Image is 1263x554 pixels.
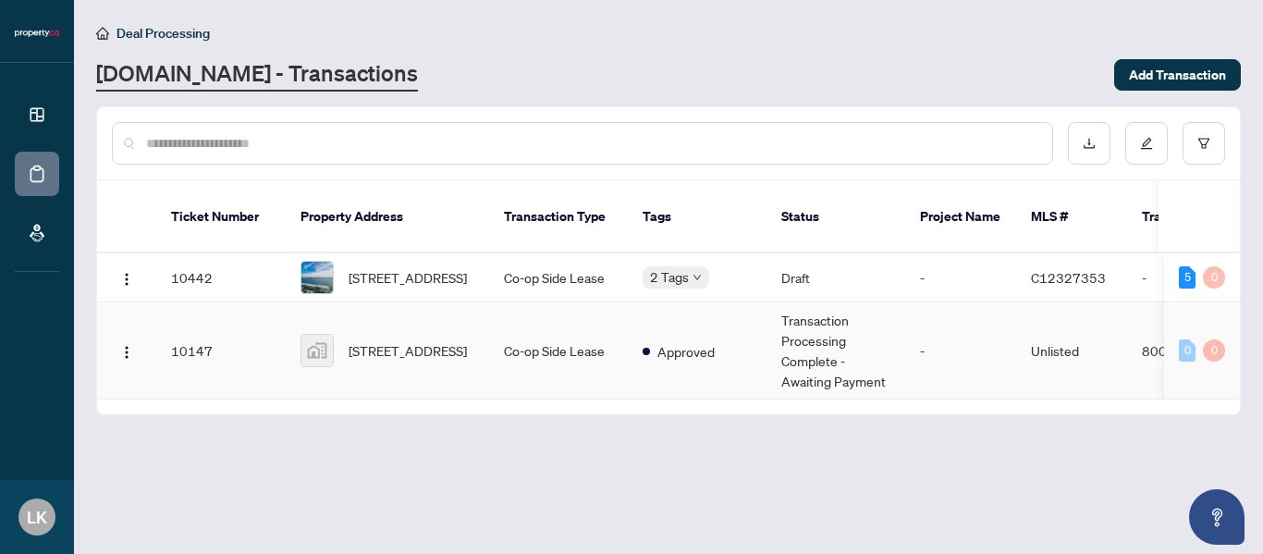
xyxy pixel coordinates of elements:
[1125,122,1168,165] button: edit
[489,181,628,253] th: Transaction Type
[119,345,134,360] img: Logo
[1031,269,1106,286] span: C12327353
[1127,302,1257,400] td: 800702
[96,58,418,92] a: [DOMAIN_NAME] - Transactions
[1203,266,1225,289] div: 0
[301,335,333,366] img: thumbnail-img
[693,273,702,282] span: down
[1068,122,1110,165] button: download
[489,253,628,302] td: Co-op Side Lease
[116,25,210,42] span: Deal Processing
[1129,60,1226,90] span: Add Transaction
[489,302,628,400] td: Co-op Side Lease
[650,266,689,288] span: 2 Tags
[766,181,905,253] th: Status
[1114,59,1241,91] button: Add Transaction
[119,272,134,287] img: Logo
[1179,266,1196,289] div: 5
[112,336,141,365] button: Logo
[112,263,141,292] button: Logo
[1031,342,1079,359] span: Unlisted
[1179,339,1196,362] div: 0
[156,181,286,253] th: Ticket Number
[766,302,905,400] td: Transaction Processing Complete - Awaiting Payment
[1140,137,1153,150] span: edit
[301,262,333,293] img: thumbnail-img
[905,253,1016,302] td: -
[286,181,489,253] th: Property Address
[27,504,47,530] span: LK
[905,181,1016,253] th: Project Name
[96,27,109,40] span: home
[1127,181,1257,253] th: Trade Number
[349,340,467,361] span: [STREET_ADDRESS]
[15,28,59,39] img: logo
[1189,489,1245,545] button: Open asap
[628,181,766,253] th: Tags
[349,267,467,288] span: [STREET_ADDRESS]
[766,253,905,302] td: Draft
[1183,122,1225,165] button: filter
[156,253,286,302] td: 10442
[1127,253,1257,302] td: -
[905,302,1016,400] td: -
[657,341,715,362] span: Approved
[1083,137,1096,150] span: download
[1016,181,1127,253] th: MLS #
[156,302,286,400] td: 10147
[1203,339,1225,362] div: 0
[1197,137,1210,150] span: filter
